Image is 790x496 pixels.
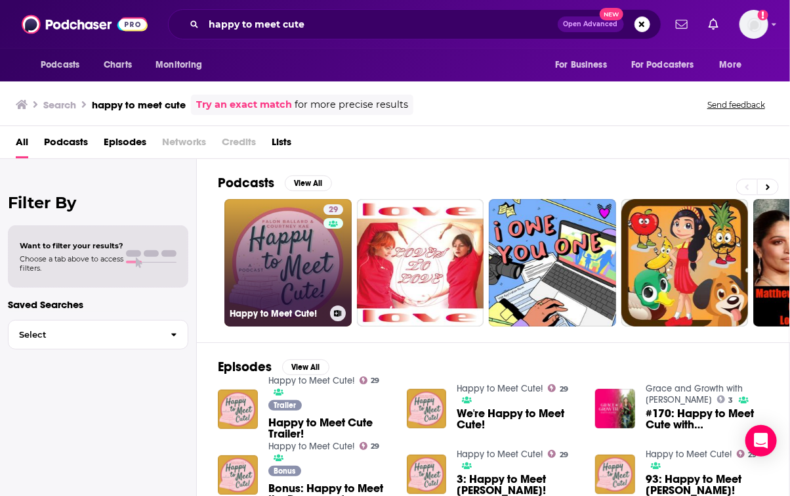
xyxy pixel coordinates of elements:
img: We're Happy to Meet Cute! [407,389,447,429]
span: Logged in as mfurr [739,10,768,39]
img: #170: Happy to Meet Cute with Falon Ballard and Courtney Kae [595,389,635,429]
a: 29 [323,204,343,215]
a: 29Happy to Meet Cute! [224,199,352,327]
h3: Happy to Meet Cute! [230,308,325,319]
button: Send feedback [703,99,769,110]
a: Happy to Meet Cute! [268,375,354,386]
a: Happy to Meet Cute! [457,449,543,460]
button: Show profile menu [739,10,768,39]
a: #170: Happy to Meet Cute with Falon Ballard and Courtney Kae [646,408,768,430]
a: 3: Happy to Meet Lillie Vale! [457,474,579,496]
h2: Episodes [218,359,272,375]
span: For Podcasters [631,56,694,74]
span: 29 [560,452,568,458]
a: 29 [548,450,568,458]
button: View All [282,359,329,375]
h3: Search [43,99,76,111]
span: 29 [371,443,379,449]
a: Podcasts [44,131,88,158]
h2: Filter By [8,193,188,212]
a: Charts [95,53,140,78]
button: open menu [546,53,623,78]
img: 3: Happy to Meet Lillie Vale! [407,455,447,495]
span: 29 [371,378,379,384]
button: View All [285,175,332,191]
button: open menu [146,53,219,78]
button: open menu [711,53,759,78]
h2: Podcasts [218,175,274,191]
span: Open Advanced [564,21,618,28]
span: 29 [560,386,568,392]
span: 3: Happy to Meet [PERSON_NAME]! [457,474,579,496]
p: Saved Searches [8,298,188,311]
span: Want to filter your results? [20,241,123,250]
span: Monitoring [156,56,202,74]
span: 29 [329,204,338,217]
a: 29 [737,450,757,458]
button: Open AdvancedNew [558,16,624,32]
span: Trailer [274,401,296,409]
a: 29 [360,376,380,384]
button: open menu [623,53,713,78]
svg: Add a profile image [758,10,768,20]
img: Happy to Meet Cute Trailer! [218,390,258,430]
a: Happy to Meet Cute Trailer! [268,417,391,440]
a: Show notifications dropdown [671,13,693,35]
span: Charts [104,56,132,74]
a: 93: Happy to Meet Meryl Wilsner! [646,474,768,496]
a: Happy to Meet Cute! [457,383,543,394]
h3: happy to meet cute [92,99,186,111]
a: We're Happy to Meet Cute! [457,408,579,430]
span: Choose a tab above to access filters. [20,254,123,273]
a: Grace and Growth with Addie [646,383,743,405]
button: open menu [31,53,96,78]
a: Try an exact match [196,97,292,112]
div: Open Intercom Messenger [745,425,777,457]
span: #170: Happy to Meet Cute with [PERSON_NAME] and [PERSON_NAME] [646,408,768,430]
span: Credits [222,131,256,158]
a: All [16,131,28,158]
span: for more precise results [295,97,408,112]
a: 29 [548,384,568,392]
a: Lists [272,131,291,158]
img: Podchaser - Follow, Share and Rate Podcasts [22,12,148,37]
button: Select [8,320,188,349]
a: 3 [717,395,734,403]
span: Networks [162,131,206,158]
span: Bonus [274,467,295,475]
a: 29 [360,442,380,450]
span: New [600,8,623,20]
span: For Business [555,56,607,74]
span: 93: Happy to Meet [PERSON_NAME]! [646,474,768,496]
img: Bonus: Happy to Meet the Romance for Reproductive Justice Auction! [218,455,258,495]
span: Select [9,330,160,339]
span: Podcasts [41,56,79,74]
img: 93: Happy to Meet Meryl Wilsner! [595,455,635,495]
span: 29 [749,452,757,458]
a: Happy to Meet Cute! [646,449,732,460]
a: Episodes [104,131,146,158]
img: User Profile [739,10,768,39]
a: PodcastsView All [218,175,332,191]
a: Show notifications dropdown [703,13,724,35]
span: 3 [729,397,734,403]
span: More [720,56,742,74]
a: EpisodesView All [218,359,329,375]
input: Search podcasts, credits, & more... [204,14,558,35]
div: Search podcasts, credits, & more... [168,9,661,39]
a: Happy to Meet Cute! [268,441,354,452]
